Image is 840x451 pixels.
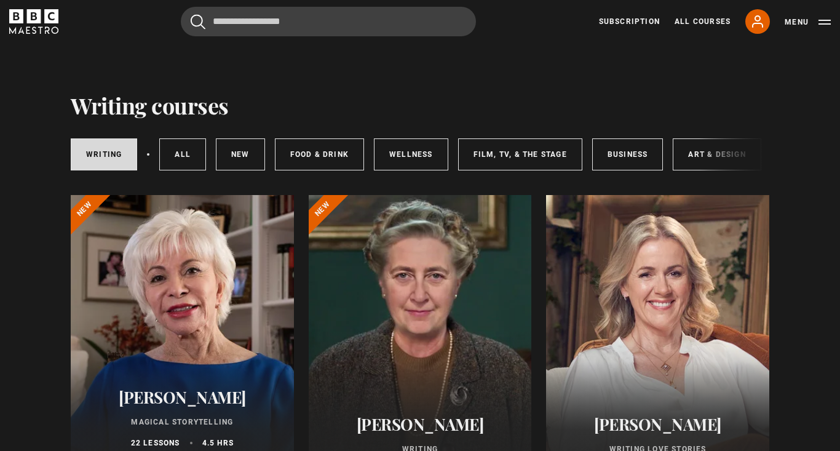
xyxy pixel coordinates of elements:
p: 22 lessons [131,437,180,449]
p: 4.5 hrs [202,437,234,449]
svg: BBC Maestro [9,9,58,34]
button: Submit the search query [191,14,205,30]
a: Business [592,138,664,170]
a: Writing [71,138,137,170]
a: All [159,138,206,170]
h2: [PERSON_NAME] [323,415,517,434]
h1: Writing courses [71,92,229,118]
h2: [PERSON_NAME] [85,388,279,407]
a: Food & Drink [275,138,364,170]
a: Art & Design [673,138,761,170]
a: All Courses [675,16,731,27]
a: New [216,138,265,170]
h2: [PERSON_NAME] [561,415,755,434]
a: Film, TV, & The Stage [458,138,582,170]
button: Toggle navigation [785,16,831,28]
p: Magical Storytelling [85,417,279,428]
input: Search [181,7,476,36]
a: Subscription [599,16,660,27]
a: Wellness [374,138,448,170]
